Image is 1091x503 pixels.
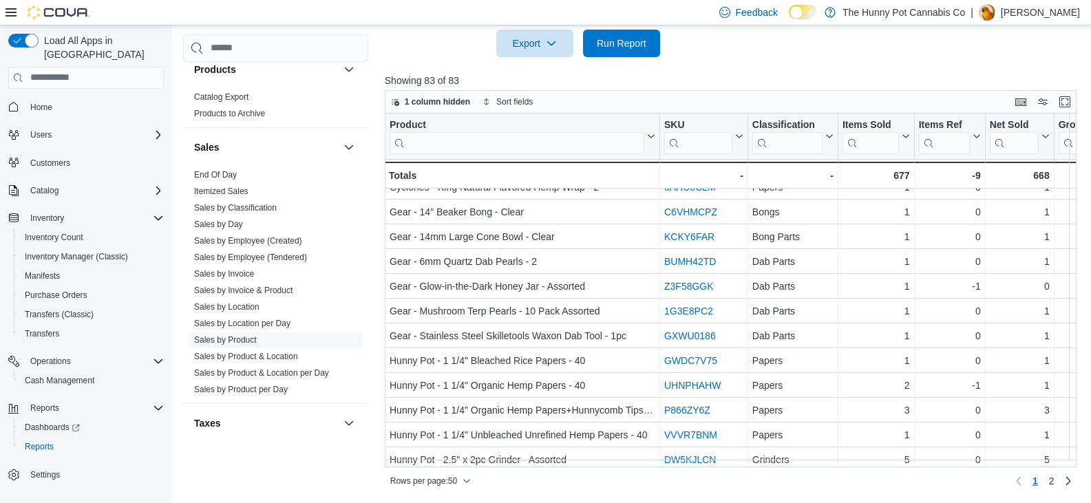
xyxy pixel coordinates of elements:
[25,127,57,143] button: Users
[19,248,134,265] a: Inventory Manager (Classic)
[194,319,290,328] a: Sales by Location per Day
[19,268,164,284] span: Manifests
[843,4,965,21] p: The Hunny Pot Cannabis Co
[918,204,980,220] div: 0
[789,5,818,19] input: Dark Mode
[989,377,1049,394] div: 1
[194,170,237,180] a: End Of Day
[14,228,169,247] button: Inventory Count
[1027,470,1044,492] button: Page 1 of 2
[390,352,655,369] div: Hunny Pot - 1 1/4" Bleached Rice Papers - 40
[30,129,52,140] span: Users
[843,167,910,184] div: 677
[989,228,1049,245] div: 1
[30,403,59,414] span: Reports
[664,167,743,184] div: -
[30,213,64,224] span: Inventory
[477,94,538,110] button: Sort fields
[194,385,288,394] a: Sales by Product per Day
[194,109,265,118] a: Products to Archive
[664,182,716,193] a: 5AHU0CLM
[194,219,243,230] span: Sales by Day
[843,253,910,270] div: 1
[1044,470,1060,492] a: Page 2 of 2
[14,324,169,343] button: Transfers
[664,405,710,416] a: P866ZY6Z
[25,154,164,171] span: Customers
[194,203,277,213] a: Sales by Classification
[194,202,277,213] span: Sales by Classification
[30,469,60,480] span: Settings
[194,236,302,246] a: Sales by Employee (Created)
[194,352,298,361] a: Sales by Product & Location
[390,228,655,245] div: Gear - 14mm Large Cone Bowl - Clear
[194,186,248,197] span: Itemized Sales
[25,353,164,370] span: Operations
[341,61,357,78] button: Products
[194,186,248,196] a: Itemized Sales
[789,19,790,20] span: Dark Mode
[843,303,910,319] div: 1
[25,251,128,262] span: Inventory Manager (Classic)
[918,427,980,443] div: 0
[30,356,71,367] span: Operations
[194,301,259,312] span: Sales by Location
[341,139,357,156] button: Sales
[25,400,164,416] span: Reports
[843,228,910,245] div: 1
[918,352,980,369] div: 0
[19,325,65,342] a: Transfers
[3,398,169,418] button: Reports
[19,229,89,246] a: Inventory Count
[194,285,293,296] span: Sales by Invoice & Product
[843,278,910,295] div: 1
[19,306,164,323] span: Transfers (Classic)
[183,89,368,127] div: Products
[25,270,60,281] span: Manifests
[918,179,980,195] div: 0
[664,380,721,391] a: UHNPHAHW
[918,118,969,153] div: Items Ref
[843,451,910,468] div: 5
[14,266,169,286] button: Manifests
[843,118,899,131] div: Items Sold
[19,287,93,303] a: Purchase Orders
[664,118,743,153] button: SKU
[183,167,368,403] div: Sales
[3,352,169,371] button: Operations
[19,229,164,246] span: Inventory Count
[1010,473,1027,489] button: Previous page
[664,355,717,366] a: GWDC7V75
[989,179,1049,195] div: 1
[194,334,257,345] span: Sales by Product
[989,303,1049,319] div: 1
[989,118,1049,153] button: Net Sold
[194,416,338,430] button: Taxes
[390,118,644,153] div: Product
[989,451,1049,468] div: 5
[843,328,910,344] div: 1
[194,140,220,154] h3: Sales
[19,438,59,455] a: Reports
[14,371,169,390] button: Cash Management
[25,182,64,199] button: Catalog
[194,140,338,154] button: Sales
[1049,474,1055,488] span: 2
[390,118,644,131] div: Product
[25,309,94,320] span: Transfers (Classic)
[989,118,1038,153] div: Net Sold
[390,377,655,394] div: Hunny Pot - 1 1/4" Organic Hemp Papers - 40
[918,167,980,184] div: -9
[385,94,476,110] button: 1 column hidden
[25,98,164,116] span: Home
[918,118,969,131] div: Items Ref
[390,451,655,468] div: Hunny Pot - 2.5" x 2pc Grinder - Assorted
[390,179,655,195] div: Cyclones - King Natural Flavored Hemp Wrap - 2
[25,232,83,243] span: Inventory Count
[979,4,995,21] div: Andy Ramgobin
[843,352,910,369] div: 1
[736,6,778,19] span: Feedback
[752,377,834,394] div: Papers
[194,367,329,378] span: Sales by Product & Location per Day
[664,281,714,292] a: Z3F58GGK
